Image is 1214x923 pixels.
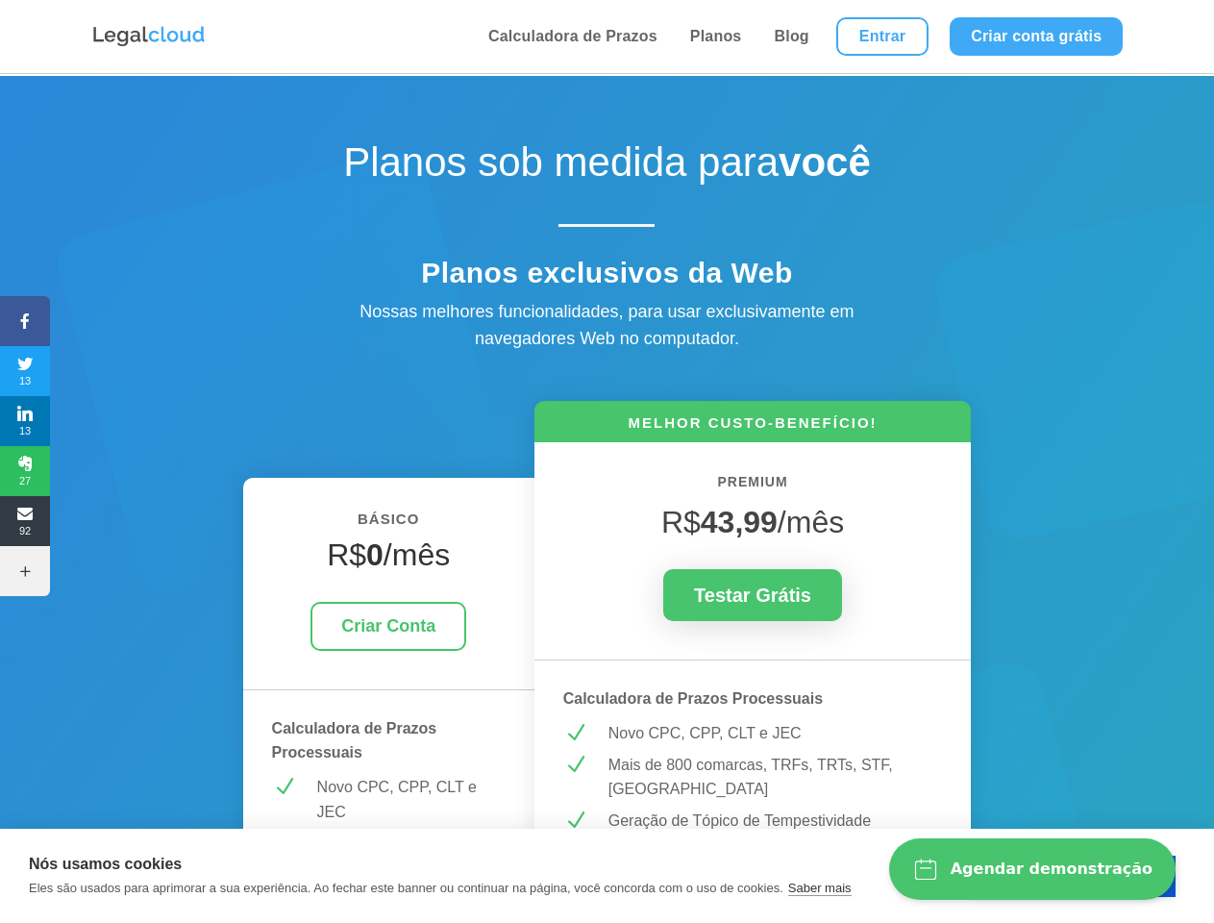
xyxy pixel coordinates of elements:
[272,536,506,583] h4: R$ /mês
[91,24,207,49] img: Logo da Legalcloud
[272,775,296,799] span: N
[563,721,587,745] span: N
[272,507,506,541] h6: BÁSICO
[836,17,929,56] a: Entrar
[366,537,384,572] strong: 0
[608,753,943,802] p: Mais de 800 comarcas, TRFs, TRTs, STF, [GEOGRAPHIC_DATA]
[563,753,587,777] span: N
[317,775,506,824] p: Novo CPC, CPP, CLT e JEC
[310,602,466,651] a: Criar Conta
[534,412,972,442] h6: MELHOR CUSTO-BENEFÍCIO!
[701,505,778,539] strong: 43,99
[29,881,783,895] p: Eles são usados para aprimorar a sua experiência. Ao fechar este banner ou continuar na página, v...
[950,17,1123,56] a: Criar conta grátis
[661,505,844,539] span: R$ /mês
[272,720,437,761] strong: Calculadora de Prazos Processuais
[563,809,587,833] span: N
[318,298,895,354] div: Nossas melhores funcionalidades, para usar exclusivamente em navegadores Web no computador.
[663,569,842,621] a: Testar Grátis
[608,809,943,834] p: Geração de Tópico de Tempestividade
[29,856,182,872] strong: Nós usamos cookies
[563,690,823,707] strong: Calculadora de Prazos Processuais
[270,138,943,196] h1: Planos sob medida para
[270,256,943,300] h4: Planos exclusivos da Web
[563,471,943,504] h6: PREMIUM
[608,721,943,746] p: Novo CPC, CPP, CLT e JEC
[788,881,852,896] a: Saber mais
[779,139,871,185] strong: você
